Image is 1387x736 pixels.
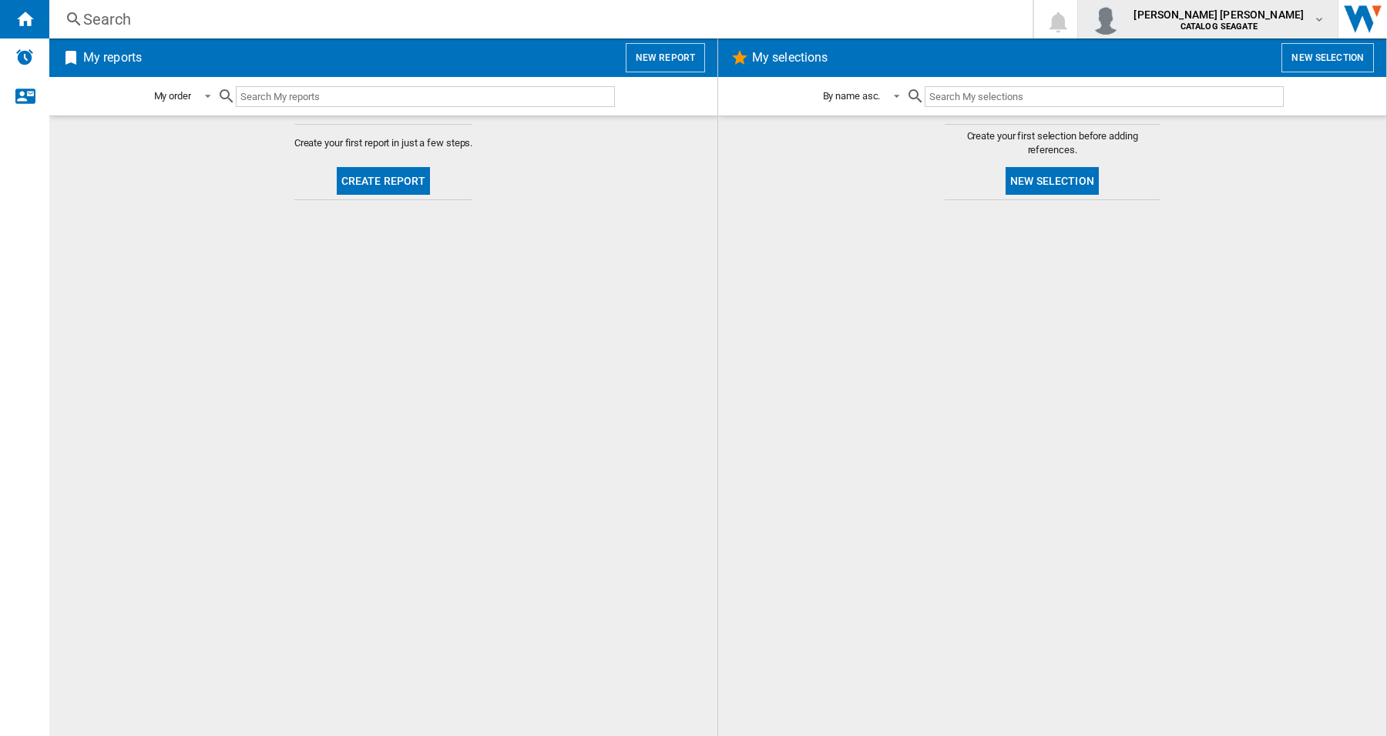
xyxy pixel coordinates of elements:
button: New report [626,43,705,72]
b: CATALOG SEAGATE [1180,22,1258,32]
img: alerts-logo.svg [15,48,34,66]
span: Create your first selection before adding references. [945,129,1160,157]
h2: My reports [80,43,145,72]
input: Search My reports [236,86,615,107]
button: Create report [337,167,431,195]
img: profile.jpg [1090,4,1121,35]
div: By name asc. [823,90,881,102]
input: Search My selections [925,86,1283,107]
div: My order [154,90,191,102]
span: Create your first report in just a few steps. [294,136,473,150]
button: New selection [1006,167,1099,195]
div: Search [83,8,992,30]
span: [PERSON_NAME] [PERSON_NAME] [1133,7,1304,22]
h2: My selections [749,43,831,72]
button: New selection [1281,43,1374,72]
